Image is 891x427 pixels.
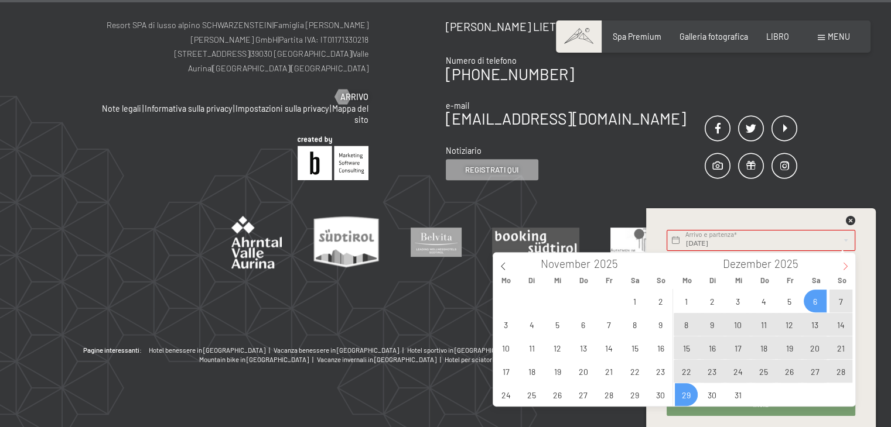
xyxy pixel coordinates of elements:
[317,356,436,363] font: Vacanze invernali in [GEOGRAPHIC_DATA]
[213,63,290,73] font: [GEOGRAPHIC_DATA]
[494,360,517,383] span: November 17, 2025
[771,257,810,270] input: Year
[804,290,827,312] span: Dezember 6, 2025
[700,277,726,284] span: Di
[251,49,351,58] font: 39030 [GEOGRAPHIC_DATA]
[541,259,590,270] span: November
[235,104,329,113] font: Impostazioni sulla privacy
[446,65,574,83] a: [PHONE_NUMBER]
[269,346,270,354] font: |
[726,290,749,312] span: Dezember 3, 2025
[623,383,646,406] span: November 29, 2025
[753,401,769,409] font: Invia
[274,20,368,30] font: Famiglia [PERSON_NAME]
[572,313,595,336] span: November 6, 2025
[752,313,775,336] span: Dezember 11, 2025
[102,104,141,113] font: Note legali
[494,313,517,336] span: November 3, 2025
[446,146,482,156] font: Notiziario
[623,360,646,383] span: November 22, 2025
[199,356,309,363] font: Mountain bike in [GEOGRAPHIC_DATA]
[545,277,571,284] span: Mi
[407,346,517,354] font: Hotel sportivo in [GEOGRAPHIC_DATA]
[445,355,572,364] a: Hotel per sciatori in [GEOGRAPHIC_DATA] |
[572,336,595,359] span: November 13, 2025
[188,49,368,73] font: Valle Aurina
[701,383,723,406] span: Dezember 30, 2025
[777,277,803,284] span: Fr
[520,336,543,359] span: November 11, 2025
[649,360,672,383] span: November 23, 2025
[494,383,517,406] span: November 24, 2025
[829,313,852,336] span: Dezember 14, 2025
[83,346,142,354] font: Pagine interessanti:
[145,104,232,113] font: Informativa sulla privacy
[520,313,543,336] span: November 4, 2025
[674,277,700,284] span: Mo
[298,136,368,180] img: Brandnamic GmbH | Soluzioni leader per l'ospitalità
[149,346,265,354] font: Hotel benessere in [GEOGRAPHIC_DATA]
[446,20,644,33] font: [PERSON_NAME] lieti di consigliarvi
[571,277,596,284] span: Do
[598,336,620,359] span: November 14, 2025
[803,277,829,284] span: Sa
[622,277,648,284] span: Sa
[829,336,852,359] span: Dezember 21, 2025
[701,313,723,336] span: Dezember 9, 2025
[701,290,723,312] span: Dezember 2, 2025
[446,109,686,128] font: [EMAIL_ADDRESS][DOMAIN_NAME]
[675,360,698,383] span: Dezember 22, 2025
[175,49,250,58] font: [STREET_ADDRESS]
[804,336,827,359] span: Dezember 20, 2025
[701,360,723,383] span: Dezember 23, 2025
[493,277,519,284] span: Mo
[752,277,777,284] span: Do
[648,277,674,284] span: So
[828,32,850,42] font: menu
[598,313,620,336] span: November 7, 2025
[613,32,661,42] a: Spa Premium
[520,360,543,383] span: November 18, 2025
[596,277,622,284] span: Fr
[778,290,801,312] span: Dezember 5, 2025
[649,383,672,406] span: November 30, 2025
[722,259,771,270] span: Dezember
[291,63,368,73] font: [GEOGRAPHIC_DATA]
[572,383,595,406] span: November 27, 2025
[274,346,407,355] a: Vacanza benessere in [GEOGRAPHIC_DATA] |
[330,104,331,113] font: |
[546,383,569,406] span: November 26, 2025
[623,336,646,359] span: November 15, 2025
[675,336,698,359] span: Dezember 15, 2025
[519,277,545,284] span: Di
[804,360,827,383] span: Dezember 27, 2025
[778,313,801,336] span: Dezember 12, 2025
[317,355,445,364] a: Vacanze invernali in [GEOGRAPHIC_DATA] |
[649,313,672,336] span: November 9, 2025
[623,290,646,312] span: November 1, 2025
[142,104,144,113] font: |
[778,360,801,383] span: Dezember 26, 2025
[726,313,749,336] span: Dezember 10, 2025
[829,360,852,383] span: Dezember 28, 2025
[726,336,749,359] span: Dezember 17, 2025
[402,346,404,354] font: |
[250,49,251,58] font: |
[191,35,278,44] font: [PERSON_NAME] GmbH
[465,165,518,174] font: Registrati qui
[351,49,353,58] font: |
[752,360,775,383] span: Dezember 25, 2025
[332,104,368,125] a: Mappa del sito
[752,336,775,359] span: Dezember 18, 2025
[199,355,317,364] a: Mountain bike in [GEOGRAPHIC_DATA] |
[407,346,525,355] a: Hotel sportivo in [GEOGRAPHIC_DATA] |
[804,313,827,336] span: Dezember 13, 2025
[598,383,620,406] span: November 28, 2025
[598,360,620,383] span: November 21, 2025
[446,56,517,66] font: Numero di telefono
[701,336,723,359] span: Dezember 16, 2025
[520,383,543,406] span: November 25, 2025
